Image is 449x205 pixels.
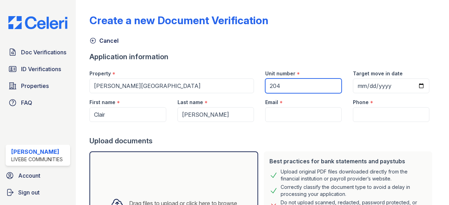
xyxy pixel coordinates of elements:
a: Sign out [3,185,73,199]
label: Property [89,70,111,77]
div: [PERSON_NAME] [11,148,63,156]
label: Last name [177,99,203,106]
span: Sign out [18,188,40,197]
a: ID Verifications [6,62,70,76]
span: ID Verifications [21,65,61,73]
a: Account [3,169,73,183]
label: Unit number [265,70,295,77]
div: Upload documents [89,136,435,146]
label: Email [265,99,278,106]
div: Upload original PDF files downloaded directly from the financial institution or payroll provider’... [281,168,427,182]
label: Target move in date [353,70,403,77]
div: Correctly classify the document type to avoid a delay in processing your application. [281,184,427,198]
div: Create a new Document Verification [89,14,268,27]
label: Phone [353,99,369,106]
div: Application information [89,52,435,62]
span: FAQ [21,98,32,107]
img: CE_Logo_Blue-a8612792a0a2168367f1c8372b55b34899dd931a85d93a1a3d3e32e68fde9ad4.png [3,16,73,29]
a: Properties [6,79,70,93]
a: Cancel [89,36,119,45]
div: LiveBe Communities [11,156,63,163]
label: First name [89,99,115,106]
div: Best practices for bank statements and paystubs [269,157,427,165]
span: Account [18,171,40,180]
span: Properties [21,82,49,90]
a: Doc Verifications [6,45,70,59]
span: Doc Verifications [21,48,66,56]
a: FAQ [6,96,70,110]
